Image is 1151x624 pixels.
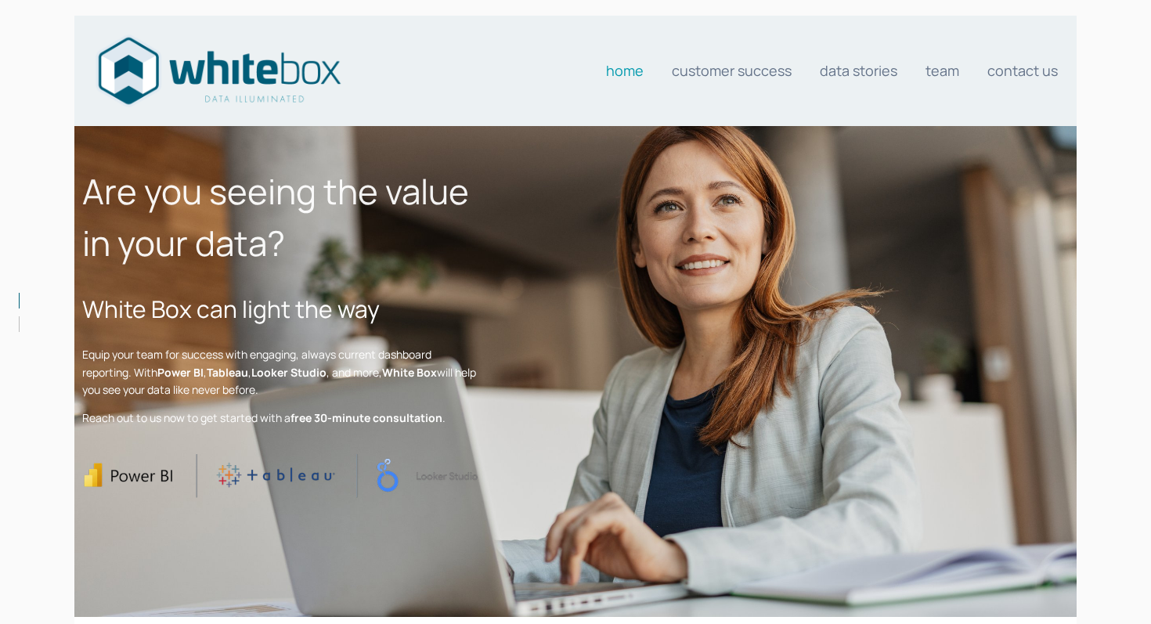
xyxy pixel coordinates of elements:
iframe: Form 0 [842,165,1069,578]
p: Reach out to us now to get started with a . [82,409,478,427]
strong: Tableau [207,365,248,380]
a: Team [925,55,959,86]
a: Data stories [820,55,897,86]
p: Equip your team for success with engaging, always current dashboard reporting. With , , , and mor... [82,346,478,399]
h1: Are you seeing the value in your data? [82,165,478,269]
strong: free 30-minute consultation [290,410,442,425]
h2: White Box can light the way [82,291,478,326]
img: Data consultants [93,32,344,110]
strong: Power BI [157,365,204,380]
a: Customer Success [672,55,792,86]
a: Contact us [987,55,1058,86]
strong: White Box [382,365,437,380]
strong: Looker Studio [251,365,327,380]
a: Home [606,55,644,86]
